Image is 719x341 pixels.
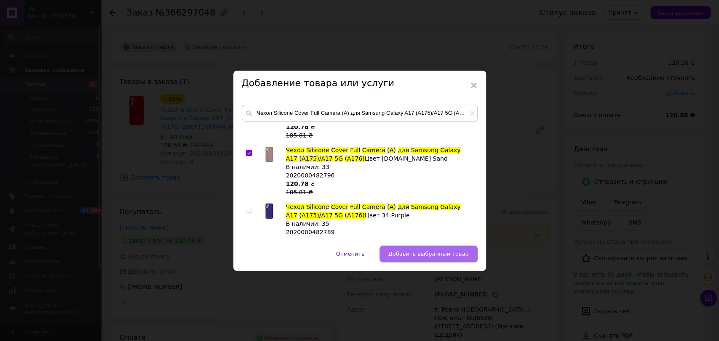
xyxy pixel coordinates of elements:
[336,251,365,257] span: Отменить
[306,147,329,153] span: Silicone
[365,212,410,219] span: Цвет 34.Purple
[440,147,460,153] span: Galaxy
[286,172,335,179] span: 2020000482796
[365,155,448,162] span: Цвет [DOMAIN_NAME] Sand
[440,204,460,210] span: Galaxy
[398,147,409,153] span: для
[299,155,332,162] span: (A175)/A17
[286,212,297,219] span: A17
[334,155,343,162] span: 5G
[242,105,478,122] input: Поиск по товарам и услугам
[286,180,309,187] b: 120.78
[345,212,364,219] span: (A176)
[470,78,478,93] span: ×
[233,71,486,96] div: Добавление товара или услуги
[286,180,473,196] div: ₴
[411,147,438,153] span: Samsung
[387,147,396,153] span: (A)
[398,204,409,210] span: для
[286,219,473,228] div: В наличии: 35
[345,155,364,162] span: (A176)
[362,147,385,153] span: Camera
[286,147,305,153] span: Чехол
[388,251,469,257] span: Добавить выбранный товар
[286,229,335,235] span: 2020000482789
[299,212,332,219] span: (A175)/A17
[334,212,343,219] span: 5G
[261,203,278,219] img: Чехол Silicone Cover Full Camera (A) для Samsung Galaxy A17 (A175)/A17 5G (A176) Цвет 34.Purple
[331,147,348,153] span: Cover
[411,204,438,210] span: Samsung
[380,246,478,262] button: Добавить выбранный товар
[261,146,278,163] img: Чехол Silicone Cover Full Camera (A) для Samsung Galaxy A17 (A175)/A17 5G (A176) Цвет 19.Pink Sand
[286,124,309,130] b: 120.78
[286,132,313,139] span: 185.81 ₴
[286,189,313,196] span: 185.81 ₴
[350,204,360,210] span: Full
[286,236,473,253] div: ₴
[331,204,348,210] span: Cover
[306,204,329,210] span: Silicone
[286,155,297,162] span: A17
[286,204,305,210] span: Чехол
[327,246,374,262] button: Отменить
[350,147,360,153] span: Full
[362,204,385,210] span: Camera
[387,204,396,210] span: (A)
[286,163,473,171] div: В наличии: 33
[286,123,473,140] div: ₴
